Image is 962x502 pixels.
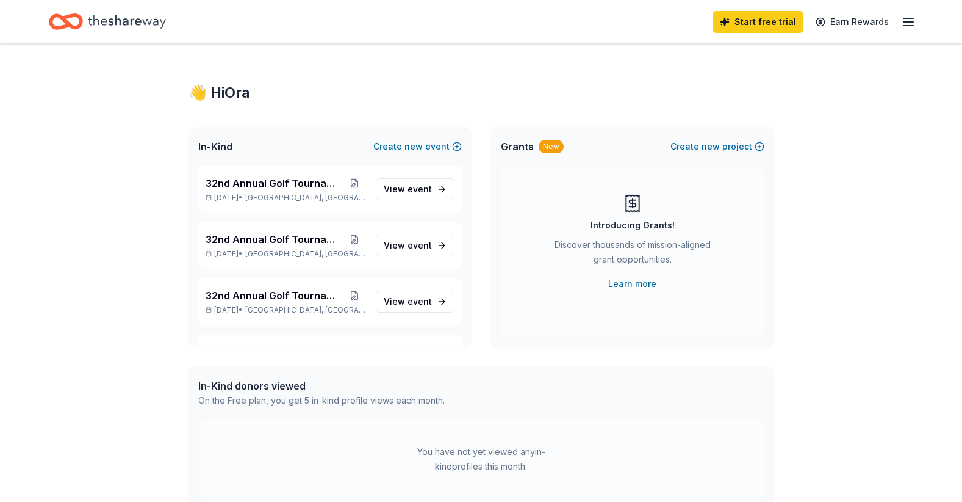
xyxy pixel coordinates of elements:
a: Start free trial [713,11,803,33]
span: View [384,238,432,253]
p: [DATE] • [206,305,366,315]
p: [DATE] • [206,193,366,203]
div: On the Free plan, you get 5 in-kind profile views each month. [198,393,445,408]
span: 32nd Annual Golf Tournament [206,288,343,303]
span: Grants [501,139,534,154]
div: 👋 Hi Ora [188,83,774,103]
span: event [407,184,432,194]
div: New [539,140,564,153]
span: [GEOGRAPHIC_DATA], [GEOGRAPHIC_DATA] [245,305,365,315]
span: [GEOGRAPHIC_DATA], [GEOGRAPHIC_DATA] [245,249,365,259]
span: In-Kind [198,139,232,154]
div: Introducing Grants! [590,218,675,233]
div: Discover thousands of mission-aligned grant opportunities. [550,238,716,272]
a: View event [376,178,454,200]
a: Home [49,7,166,36]
a: View event [376,291,454,313]
a: Learn more [608,277,656,291]
div: You have not yet viewed any in-kind profiles this month. [405,445,558,474]
span: 32nd Annual Golf Tournament [206,344,343,359]
span: [GEOGRAPHIC_DATA], [GEOGRAPHIC_DATA] [245,193,365,203]
span: View [384,294,432,309]
button: Createnewproject [670,139,764,154]
span: 32nd Annual Golf Tournament [206,176,343,191]
p: [DATE] • [206,249,366,259]
span: new [404,139,423,154]
span: event [407,240,432,250]
button: Createnewevent [373,139,462,154]
span: event [407,296,432,307]
a: View event [376,235,454,256]
div: In-Kind donors viewed [198,379,445,393]
span: new [702,139,720,154]
span: View [384,182,432,197]
a: Earn Rewards [808,11,896,33]
span: 32nd Annual Golf Tournament [206,232,343,247]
